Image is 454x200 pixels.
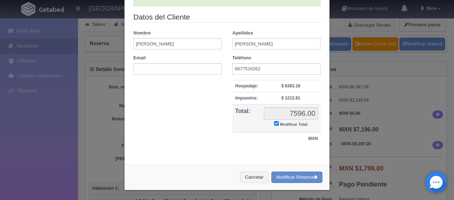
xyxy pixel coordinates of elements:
th: Impuestos: [232,92,261,104]
small: Modificar Total [280,122,308,126]
button: Modificar Reserva [271,172,322,183]
label: Email [133,55,146,61]
strong: $ 6383.19 [281,83,300,88]
label: Nombre [133,30,151,37]
button: Cancelar [240,172,268,183]
th: Hospedaje: [232,80,261,92]
strong: MXN [308,136,318,141]
input: Modificar Total [274,121,279,126]
label: Apellidos [232,30,253,37]
legend: Datos del Cliente [133,12,321,23]
label: Teléfono [232,55,251,61]
strong: $ 1212.81 [281,96,300,101]
th: Total: [232,104,261,133]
